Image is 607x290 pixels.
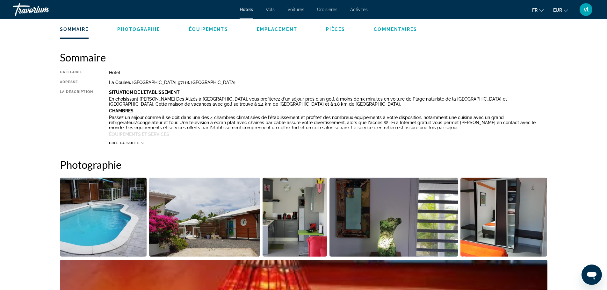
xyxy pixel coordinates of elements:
[374,27,417,32] span: Commentaires
[287,7,304,12] a: Voitures
[60,177,147,257] button: Open full-screen image slider
[109,96,547,107] p: En choisissant [PERSON_NAME] Des Alizés à [GEOGRAPHIC_DATA], vous profiterez d'un séjour près d'u...
[326,26,345,32] button: Pièces
[553,8,562,13] span: EUR
[257,26,297,32] button: Emplacement
[109,80,547,85] div: La Coulee, [GEOGRAPHIC_DATA] 97118, [GEOGRAPHIC_DATA]
[117,27,160,32] span: Photographie
[263,177,327,257] button: Open full-screen image slider
[109,70,547,75] div: Hotel
[60,90,93,138] div: La description
[240,7,253,12] a: Hôtels
[582,265,602,285] iframe: Bouton de lancement de la fenêtre de messagerie
[317,7,337,12] a: Croisières
[60,26,89,32] button: Sommaire
[460,177,547,257] button: Open full-screen image slider
[553,5,568,15] button: Change currency
[149,177,260,257] button: Open full-screen image slider
[60,51,547,64] h2: Sommaire
[109,108,134,113] b: Chambres
[109,141,139,145] span: Lire la suite
[189,27,228,32] span: Équipements
[266,7,275,12] a: Vols
[329,177,458,257] button: Open full-screen image slider
[257,27,297,32] span: Emplacement
[189,26,228,32] button: Équipements
[350,7,368,12] a: Activités
[117,26,160,32] button: Photographie
[584,6,589,13] span: vl
[109,90,180,95] b: Situation De L'établissement
[60,27,89,32] span: Sommaire
[532,5,544,15] button: Change language
[60,158,547,171] h2: Photographie
[60,80,93,85] div: Adresse
[13,1,76,18] a: Travorium
[532,8,538,13] span: fr
[109,141,144,145] button: Lire la suite
[60,70,93,75] div: Catégorie
[578,3,594,16] button: User Menu
[109,115,547,130] p: Passez un séjour comme il se doit dans une des 4 chambres climatisées de l'établissement et profi...
[374,26,417,32] button: Commentaires
[326,27,345,32] span: Pièces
